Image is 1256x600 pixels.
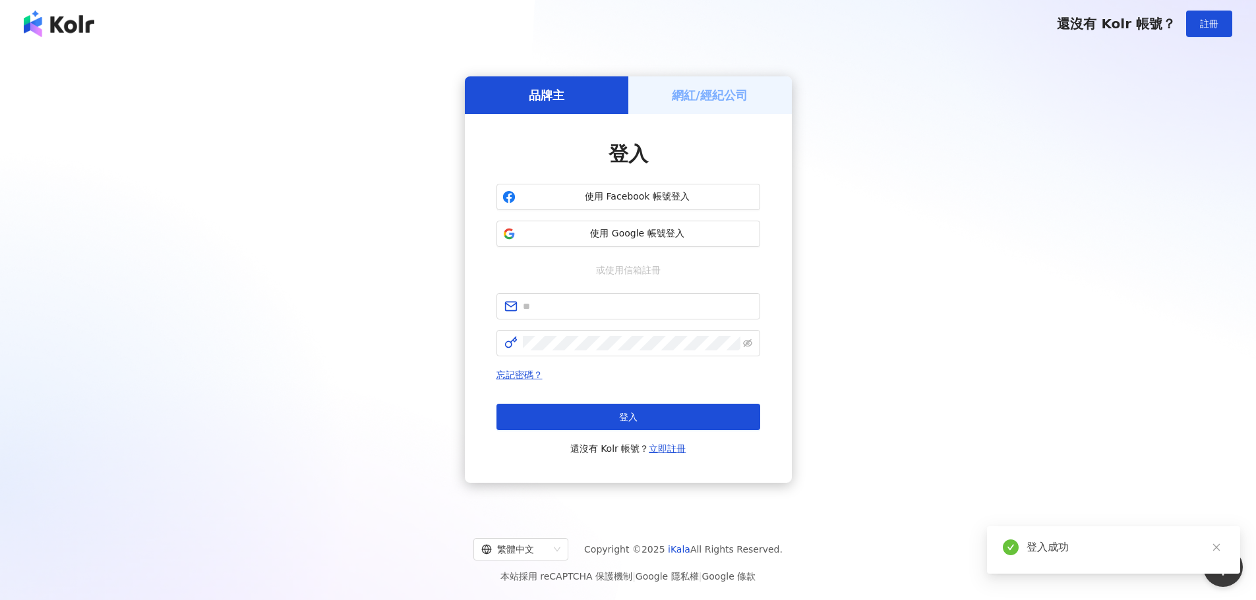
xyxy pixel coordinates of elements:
span: | [699,571,702,582]
span: 還沒有 Kolr 帳號？ [1057,16,1176,32]
span: 登入 [609,142,648,165]
img: logo [24,11,94,37]
span: check-circle [1003,539,1019,555]
span: 使用 Facebook 帳號登入 [521,190,754,204]
span: | [632,571,636,582]
span: 本站採用 reCAPTCHA 保護機制 [500,568,756,584]
a: Google 隱私權 [636,571,699,582]
span: 或使用信箱註冊 [587,263,670,277]
span: 註冊 [1200,18,1218,29]
h5: 品牌主 [529,87,564,103]
span: close [1212,543,1221,552]
div: 登入成功 [1027,539,1224,555]
a: 忘記密碼？ [496,369,543,380]
span: 還沒有 Kolr 帳號？ [570,441,686,456]
h5: 網紅/經紀公司 [672,87,748,103]
span: 登入 [619,412,638,422]
button: 使用 Google 帳號登入 [496,221,760,247]
div: 繁體中文 [481,539,549,560]
a: Google 條款 [702,571,756,582]
button: 登入 [496,404,760,430]
button: 註冊 [1186,11,1232,37]
a: 立即註冊 [649,443,686,454]
a: iKala [668,544,690,555]
button: 使用 Facebook 帳號登入 [496,184,760,210]
span: 使用 Google 帳號登入 [521,227,754,240]
span: Copyright © 2025 All Rights Reserved. [584,541,783,557]
span: eye-invisible [743,339,752,348]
